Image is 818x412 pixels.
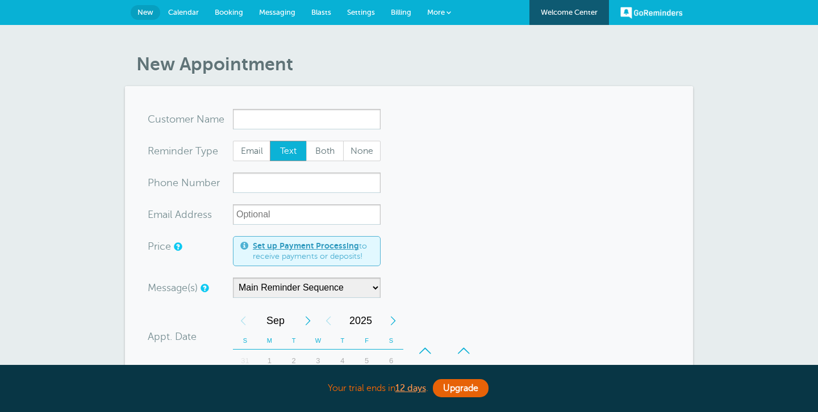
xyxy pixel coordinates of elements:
[233,350,257,372] div: Sunday, August 31
[259,8,295,16] span: Messaging
[148,283,198,293] label: Message(s)
[166,178,195,188] span: ne Nu
[379,350,403,372] div: 6
[330,332,354,350] th: T
[253,309,298,332] span: September
[136,53,693,75] h1: New Appointment
[233,141,270,161] label: Email
[383,309,403,332] div: Next Year
[411,363,439,386] div: 20
[148,331,197,342] label: Appt. Date
[391,8,411,16] span: Billing
[233,309,253,332] div: Previous Month
[330,350,354,372] div: Thursday, September 4
[253,241,359,250] a: Set up Payment Processing
[306,332,331,350] th: W
[137,8,153,16] span: New
[148,241,171,251] label: Price
[306,350,331,372] div: 3
[253,241,373,261] span: to receive payments or deposits!
[125,376,693,401] div: Your trial ends in .
[379,350,403,372] div: Saturday, September 6
[257,332,282,350] th: M
[306,141,344,161] label: Both
[131,5,160,20] a: New
[174,243,181,250] a: An optional price for the appointment. If you set a price, you can include a payment link in your...
[148,209,168,220] span: Ema
[282,350,306,372] div: Tuesday, September 2
[215,8,243,16] span: Booking
[270,141,307,161] label: Text
[395,383,426,393] a: 12 days
[148,173,233,193] div: mber
[233,332,257,350] th: S
[233,350,257,372] div: 31
[318,309,339,332] div: Previous Year
[354,350,379,372] div: Friday, September 5
[339,309,383,332] span: 2025
[168,209,194,220] span: il Add
[311,8,331,16] span: Blasts
[379,332,403,350] th: S
[307,141,343,161] span: Both
[343,141,381,161] label: None
[344,141,380,161] span: None
[282,332,306,350] th: T
[433,379,489,397] a: Upgrade
[148,146,218,156] label: Reminder Type
[354,332,379,350] th: F
[257,350,282,372] div: 1
[148,114,166,124] span: Cus
[201,284,207,292] a: Simple templates and custom messages will use the reminder schedule set under Settings > Reminder...
[427,8,445,16] span: More
[257,350,282,372] div: Monday, September 1
[233,204,381,225] input: Optional
[166,114,204,124] span: tomer N
[148,178,166,188] span: Pho
[233,141,270,161] span: Email
[354,350,379,372] div: 5
[282,350,306,372] div: 2
[168,8,199,16] span: Calendar
[148,204,233,225] div: ress
[330,350,354,372] div: 4
[298,309,318,332] div: Next Month
[306,350,331,372] div: Wednesday, September 3
[148,109,233,129] div: ame
[347,8,375,16] span: Settings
